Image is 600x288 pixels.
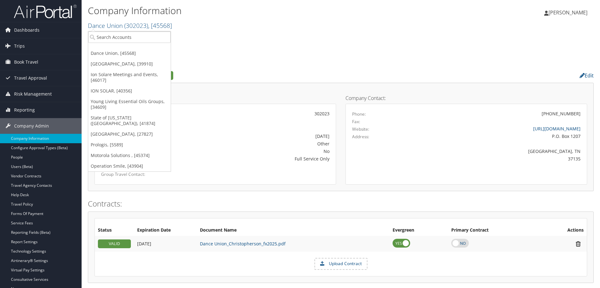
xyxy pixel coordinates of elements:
div: [PHONE_NUMBER] [542,110,581,117]
a: Motorola Solutions , [45374] [88,150,171,161]
label: Address: [352,134,369,140]
label: Fax: [352,118,360,125]
th: Document Name [197,225,389,236]
a: Prologis, [5589] [88,139,171,150]
span: ( 302023 ) [124,21,148,30]
label: Upload Contract [315,259,367,269]
span: , [ 45568 ] [148,21,172,30]
div: Full Service Only [180,155,329,162]
th: Primary Contract [448,225,539,236]
span: [PERSON_NAME] [549,9,587,16]
h4: Company Contact: [346,96,587,101]
a: Operation Smile, [43904] [88,161,171,171]
a: [URL][DOMAIN_NAME] [533,126,581,132]
h4: Account Details: [94,96,336,101]
i: Remove Contract [573,241,584,247]
a: ION SOLAR, [40356] [88,86,171,96]
span: Travel Approval [14,70,47,86]
div: 37135 [412,155,581,162]
div: No [180,148,329,154]
th: Actions [539,225,587,236]
a: Young Living Essential Oils Groups, [34609] [88,96,171,113]
span: Trips [14,38,25,54]
span: Reporting [14,102,35,118]
th: Evergreen [389,225,448,236]
span: [DATE] [137,241,151,247]
a: Dance Union [88,21,172,30]
div: 302023 [180,110,329,117]
span: Dashboards [14,22,40,38]
div: VALID [98,239,131,248]
a: Dance Union, [45568] [88,48,171,59]
img: airportal-logo.png [14,4,77,19]
a: [GEOGRAPHIC_DATA], [39910] [88,59,171,69]
label: Phone: [352,111,366,117]
th: Expiration Date [134,225,197,236]
a: [PERSON_NAME] [544,3,594,22]
input: Search Accounts [88,31,171,43]
a: [GEOGRAPHIC_DATA], [27827] [88,129,171,139]
th: Status [95,225,134,236]
div: [DATE] [180,133,329,139]
a: Dance Union_Christopherson_fx2025.pdf [200,241,286,247]
label: Website: [352,126,369,132]
a: Ion Solare Meetings and Events, [46017] [88,69,171,86]
h2: Company Profile: [88,70,422,81]
a: State of [US_STATE] ([GEOGRAPHIC_DATA]), [41874] [88,113,171,129]
div: Add/Edit Date [137,241,194,247]
span: Company Admin [14,118,49,134]
h1: Company Information [88,4,425,17]
span: Risk Management [14,86,52,102]
label: Group Travel Contact: [101,171,171,177]
div: P.O. Box 1207 [412,133,581,139]
h2: Contracts: [88,198,594,209]
a: Edit [580,72,594,79]
span: Book Travel [14,54,38,70]
div: [GEOGRAPHIC_DATA], TN [412,148,581,154]
div: Other [180,140,329,147]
